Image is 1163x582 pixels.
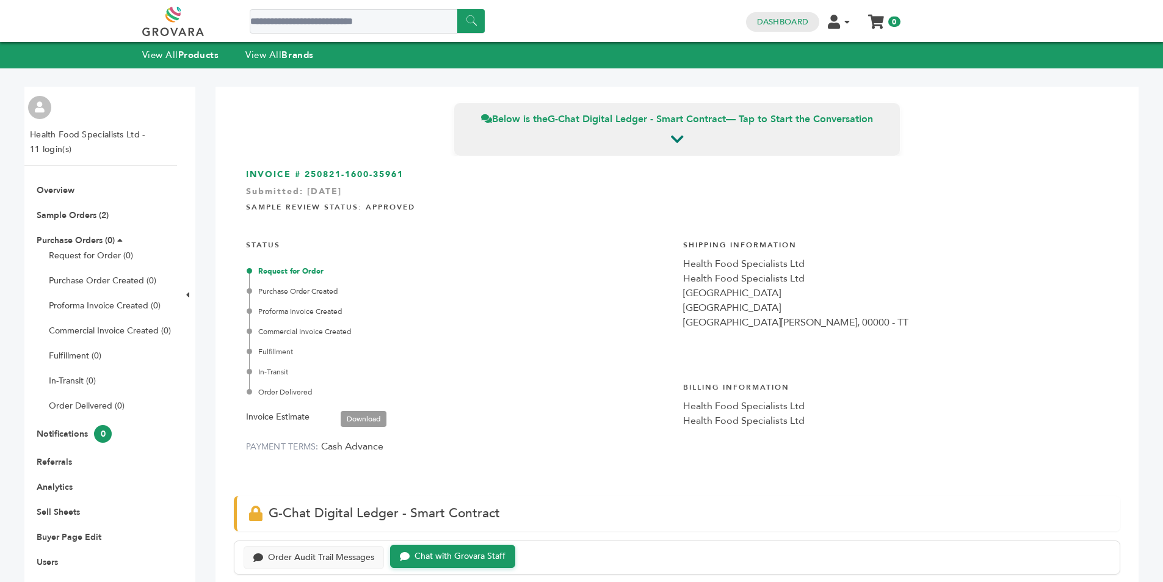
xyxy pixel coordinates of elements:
a: Proforma Invoice Created (0) [49,300,161,311]
div: Request for Order [249,266,671,277]
div: [GEOGRAPHIC_DATA] [683,286,1108,300]
a: In-Transit (0) [49,375,96,387]
a: Order Delivered (0) [49,400,125,412]
div: Proforma Invoice Created [249,306,671,317]
label: Invoice Estimate [246,410,310,424]
li: Health Food Specialists Ltd - 11 login(s) [30,128,148,157]
a: Analytics [37,481,73,493]
h3: INVOICE # 250821-1600-35961 [246,169,1108,181]
a: View AllBrands [245,49,314,61]
div: [GEOGRAPHIC_DATA] [683,300,1108,315]
a: Sell Sheets [37,506,80,518]
a: My Cart [869,11,883,24]
a: Sample Orders (2) [37,209,109,221]
a: Notifications0 [37,428,112,440]
h4: STATUS [246,231,671,256]
span: G-Chat Digital Ledger - Smart Contract [269,504,500,522]
h4: Shipping Information [683,231,1108,256]
a: Purchase Orders (0) [37,235,115,246]
img: profile.png [28,96,51,119]
a: Overview [37,184,74,196]
a: Dashboard [757,16,808,27]
div: In-Transit [249,366,671,377]
a: Download [341,411,386,427]
div: Order Audit Trail Messages [268,553,374,563]
div: Health Food Specialists Ltd [683,399,1108,413]
input: Search a product or brand... [250,9,485,34]
span: 0 [94,425,112,443]
div: Health Food Specialists Ltd [683,256,1108,271]
a: Commercial Invoice Created (0) [49,325,171,336]
strong: Products [178,49,219,61]
label: PAYMENT TERMS: [246,441,319,453]
div: Health Food Specialists Ltd [683,413,1108,428]
a: Users [37,556,58,568]
a: Request for Order (0) [49,250,133,261]
div: Health Food Specialists Ltd [683,271,1108,286]
a: View AllProducts [142,49,219,61]
div: Commercial Invoice Created [249,326,671,337]
strong: G-Chat Digital Ledger - Smart Contract [548,112,726,126]
a: Purchase Order Created (0) [49,275,156,286]
span: Cash Advance [321,440,383,453]
a: Buyer Page Edit [37,531,101,543]
span: 0 [888,16,900,27]
div: [GEOGRAPHIC_DATA][PERSON_NAME], 00000 - TT [683,315,1108,330]
div: Fulfillment [249,346,671,357]
a: Referrals [37,456,72,468]
div: Submitted: [DATE] [246,186,1108,204]
a: Fulfillment (0) [49,350,101,362]
h4: Sample Review Status: Approved [246,193,1108,219]
h4: Billing Information [683,373,1108,399]
div: Order Delivered [249,387,671,398]
strong: Brands [281,49,313,61]
div: Chat with Grovara Staff [415,551,505,562]
div: Purchase Order Created [249,286,671,297]
span: Below is the — Tap to Start the Conversation [481,112,873,126]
